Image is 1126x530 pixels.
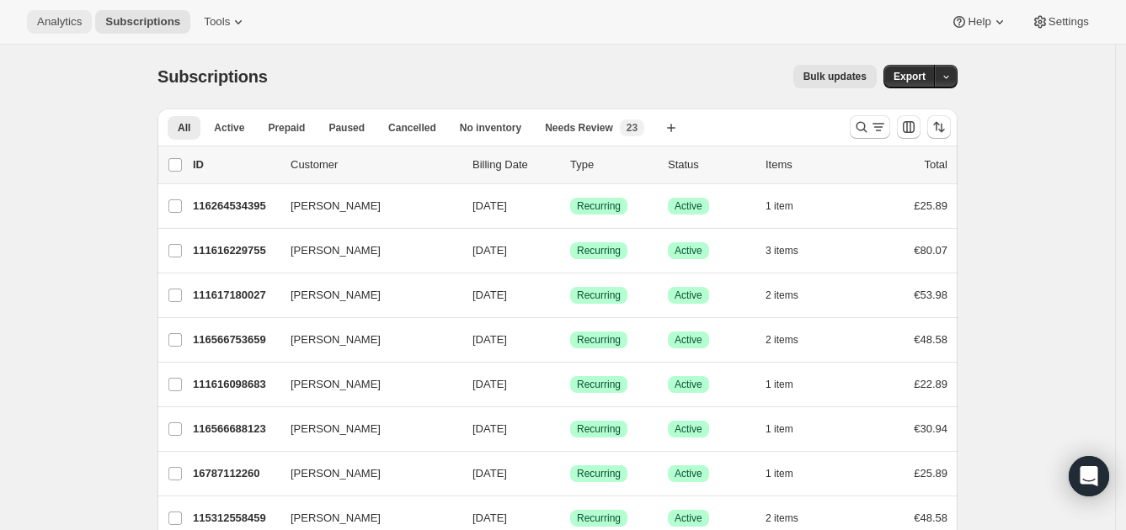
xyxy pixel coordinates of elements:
span: Active [675,244,702,257]
span: Subscriptions [105,15,180,29]
div: 16787112260[PERSON_NAME][DATE]SuccessRecurringSuccessActive1 item£25.89 [193,462,947,485]
span: 1 item [766,467,793,480]
span: 2 items [766,511,798,525]
button: 1 item [766,417,812,441]
span: Cancelled [388,121,436,135]
p: Status [668,156,752,173]
button: 2 items [766,328,817,352]
button: [PERSON_NAME] [280,326,449,353]
span: Paused [328,121,365,135]
span: [DATE] [472,289,507,301]
button: Export [883,65,936,88]
div: 116566753659[PERSON_NAME][DATE]SuccessRecurringSuccessActive2 items€48.58 [193,328,947,352]
button: Create new view [658,116,685,140]
span: Recurring [577,467,621,480]
span: Active [675,422,702,436]
span: Recurring [577,378,621,391]
button: 1 item [766,373,812,396]
span: [DATE] [472,333,507,346]
span: [DATE] [472,422,507,435]
span: Active [675,199,702,213]
span: [PERSON_NAME] [291,331,381,348]
span: Active [214,121,244,135]
button: Sort the results [927,115,951,139]
div: 111616229755[PERSON_NAME][DATE]SuccessRecurringSuccessActive3 items€80.07 [193,239,947,262]
span: Active [675,378,702,391]
p: 115312558459 [193,510,277,527]
span: €80.07 [914,244,947,257]
span: 2 items [766,289,798,302]
p: 116264534395 [193,198,277,215]
button: 1 item [766,462,812,485]
span: [PERSON_NAME] [291,421,381,437]
span: Subscriptions [157,67,268,86]
span: [PERSON_NAME] [291,376,381,393]
button: Subscriptions [95,10,190,34]
p: Customer [291,156,459,173]
span: Recurring [577,511,621,525]
button: 2 items [766,506,817,530]
p: Total [925,156,947,173]
button: Search and filter results [850,115,890,139]
button: 3 items [766,239,817,262]
button: Bulk updates [793,65,877,88]
button: Analytics [27,10,92,34]
span: Active [675,467,702,480]
span: [DATE] [472,199,507,212]
div: 116264534395[PERSON_NAME][DATE]SuccessRecurringSuccessActive1 item£25.89 [193,194,947,218]
div: 111617180027[PERSON_NAME][DATE]SuccessRecurringSuccessActive2 items€53.98 [193,284,947,307]
div: 116566688123[PERSON_NAME][DATE]SuccessRecurringSuccessActive1 item€30.94 [193,417,947,441]
p: 16787112260 [193,465,277,482]
div: 111616098683[PERSON_NAME][DATE]SuccessRecurringSuccessActive1 item£22.89 [193,373,947,396]
button: 2 items [766,284,817,307]
button: [PERSON_NAME] [280,237,449,264]
span: [DATE] [472,378,507,390]
span: Recurring [577,333,621,347]
p: 116566753659 [193,331,277,348]
button: [PERSON_NAME] [280,371,449,398]
span: €48.58 [914,511,947,524]
span: [DATE] [472,511,507,524]
span: Recurring [577,289,621,302]
button: [PERSON_NAME] [280,460,449,487]
span: Active [675,511,702,525]
button: [PERSON_NAME] [280,416,449,443]
button: Customize table column order and visibility [897,115,921,139]
span: €48.58 [914,333,947,346]
button: Help [941,10,1017,34]
button: [PERSON_NAME] [280,282,449,309]
div: IDCustomerBilling DateTypeStatusItemsTotal [193,156,947,173]
span: Help [968,15,990,29]
p: 111616098683 [193,376,277,393]
span: £25.89 [914,467,947,480]
span: Active [675,333,702,347]
span: [PERSON_NAME] [291,242,381,259]
span: 1 item [766,422,793,436]
span: £25.89 [914,199,947,212]
span: 3 items [766,244,798,257]
span: Analytics [37,15,82,29]
span: Bulk updates [803,70,867,83]
span: [PERSON_NAME] [291,287,381,304]
span: Export [894,70,926,83]
span: Prepaid [268,121,305,135]
button: [PERSON_NAME] [280,193,449,220]
span: All [178,121,190,135]
span: [PERSON_NAME] [291,465,381,482]
span: 23 [627,121,638,135]
span: [PERSON_NAME] [291,510,381,527]
span: Recurring [577,422,621,436]
span: Recurring [577,199,621,213]
span: Active [675,289,702,302]
span: £22.89 [914,378,947,390]
span: 2 items [766,333,798,347]
p: 111616229755 [193,242,277,259]
span: [PERSON_NAME] [291,198,381,215]
span: Settings [1049,15,1089,29]
span: Tools [204,15,230,29]
span: [DATE] [472,244,507,257]
span: Recurring [577,244,621,257]
span: 1 item [766,199,793,213]
div: Type [570,156,654,173]
div: Open Intercom Messenger [1069,456,1109,496]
